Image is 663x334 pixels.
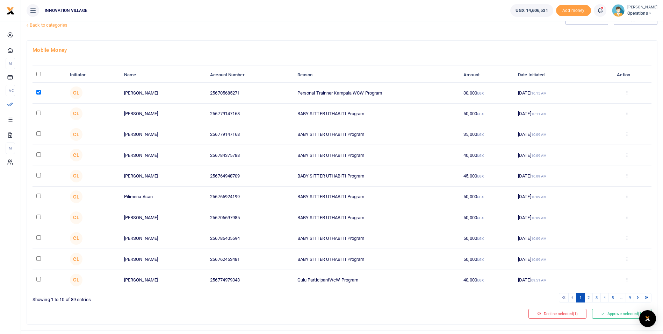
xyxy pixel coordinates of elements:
td: [DATE] [514,124,602,145]
a: profile-user [PERSON_NAME] Operations [612,4,657,17]
span: Chrisestom Lusambya [70,190,82,203]
td: 256784375788 [206,145,293,166]
td: [PERSON_NAME] [120,228,207,249]
td: BABY SITTER UTHABITI Program [293,166,460,187]
td: 40,000 [460,270,514,290]
td: BABY SITTER UTHABITI Program [293,249,460,270]
li: M [6,58,15,69]
td: 30,000 [460,83,514,103]
small: UGX [477,278,484,282]
td: 256706697985 [206,207,293,228]
span: Chrisestom Lusambya [70,149,82,161]
button: Approve selected(1) [592,309,651,319]
td: [DATE] [514,104,602,124]
span: Add money [556,5,591,16]
td: 50,000 [460,207,514,228]
small: 10:11 AM [531,112,547,116]
td: [PERSON_NAME] [120,124,207,145]
td: BABY SITTER UTHABITI Program [293,145,460,166]
td: [PERSON_NAME] [120,207,207,228]
div: Showing 1 to 10 of 89 entries [33,292,339,303]
a: UGX 14,606,531 [510,4,553,17]
h4: Mobile Money [33,46,651,54]
a: logo-small logo-large logo-large [6,8,15,13]
td: 45,000 [460,166,514,187]
small: 09:51 AM [531,278,547,282]
th: Action: activate to sort column ascending [602,68,651,83]
td: 35,000 [460,124,514,145]
th: Amount: activate to sort column ascending [460,68,514,83]
td: 50,000 [460,104,514,124]
img: logo-small [6,7,15,15]
td: 256786405594 [206,228,293,249]
td: 256705685271 [206,83,293,103]
li: M [6,142,15,154]
td: Personal Trainner Kampala WCW Program [293,83,460,103]
td: [DATE] [514,270,602,290]
a: Back to categories [25,19,445,31]
span: Chrisestom Lusambya [70,107,82,120]
li: Wallet ballance [507,4,556,17]
span: UGX 14,606,531 [516,7,548,14]
a: 2 [584,293,593,302]
th: Date Initiated: activate to sort column ascending [514,68,602,83]
td: [DATE] [514,166,602,187]
span: Chrisestom Lusambya [70,128,82,141]
div: Open Intercom Messenger [639,310,656,327]
th: Initiator: activate to sort column ascending [66,68,120,83]
td: [PERSON_NAME] [120,104,207,124]
td: [DATE] [514,207,602,228]
td: BABY SITTER UTHABITI Program [293,124,460,145]
a: 4 [600,293,609,302]
small: 10:09 AM [531,195,547,199]
td: [DATE] [514,145,602,166]
button: Decline selected(1) [528,309,586,319]
span: (1) [638,311,643,316]
span: Chrisestom Lusambya [70,86,82,99]
span: INNOVATION VILLAGE [42,7,90,14]
a: 5 [608,293,617,302]
td: [DATE] [514,249,602,270]
img: profile-user [612,4,625,17]
td: [PERSON_NAME] [120,145,207,166]
small: UGX [477,174,484,178]
td: 256779147168 [206,104,293,124]
small: UGX [477,112,484,116]
td: 50,000 [460,187,514,207]
span: Chrisestom Lusambya [70,170,82,182]
span: Chrisestom Lusambya [70,274,82,286]
small: 10:09 AM [531,216,547,220]
small: 10:09 AM [531,258,547,262]
td: [DATE] [514,228,602,249]
small: UGX [477,154,484,158]
td: 256765924199 [206,187,293,207]
small: UGX [477,91,484,95]
a: 1 [576,293,585,302]
li: Toup your wallet [556,5,591,16]
td: [DATE] [514,187,602,207]
small: UGX [477,216,484,220]
span: (1) [573,311,578,316]
th: Account Number: activate to sort column ascending [206,68,293,83]
span: Chrisestom Lusambya [70,253,82,265]
td: [PERSON_NAME] [120,166,207,187]
td: 50,000 [460,249,514,270]
small: 10:15 AM [531,91,547,95]
small: 10:09 AM [531,154,547,158]
td: BABY SITTER UTHABITI Program [293,104,460,124]
td: 256764948709 [206,166,293,187]
td: Pilimena Acan [120,187,207,207]
small: 10:09 AM [531,237,547,241]
small: [PERSON_NAME] [627,5,657,11]
th: : activate to sort column descending [33,68,66,83]
small: UGX [477,258,484,262]
td: 50,000 [460,228,514,249]
th: Name: activate to sort column ascending [120,68,207,83]
th: Reason: activate to sort column ascending [293,68,460,83]
a: 3 [592,293,601,302]
small: UGX [477,237,484,241]
span: Chrisestom Lusambya [70,211,82,224]
td: BABY SITTER UTHABITI Program [293,187,460,207]
small: 10:09 AM [531,174,547,178]
small: 10:09 AM [531,133,547,137]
